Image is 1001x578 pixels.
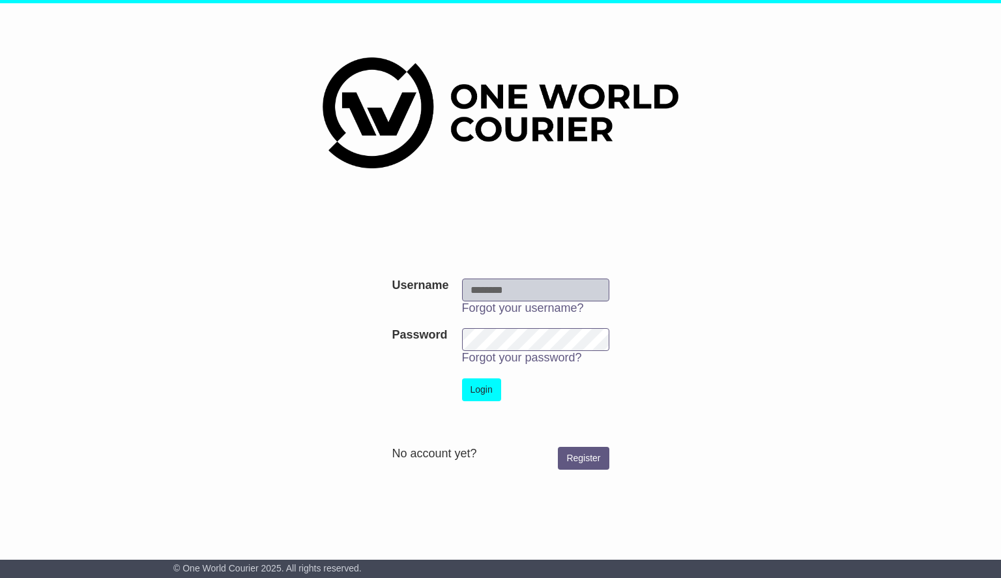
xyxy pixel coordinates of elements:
[173,563,362,573] span: © One World Courier 2025. All rights reserved.
[462,351,582,364] a: Forgot your password?
[323,57,678,168] img: One World
[392,328,447,342] label: Password
[558,447,609,470] a: Register
[392,447,609,461] div: No account yet?
[392,279,448,293] label: Username
[462,378,501,401] button: Login
[462,301,584,314] a: Forgot your username?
